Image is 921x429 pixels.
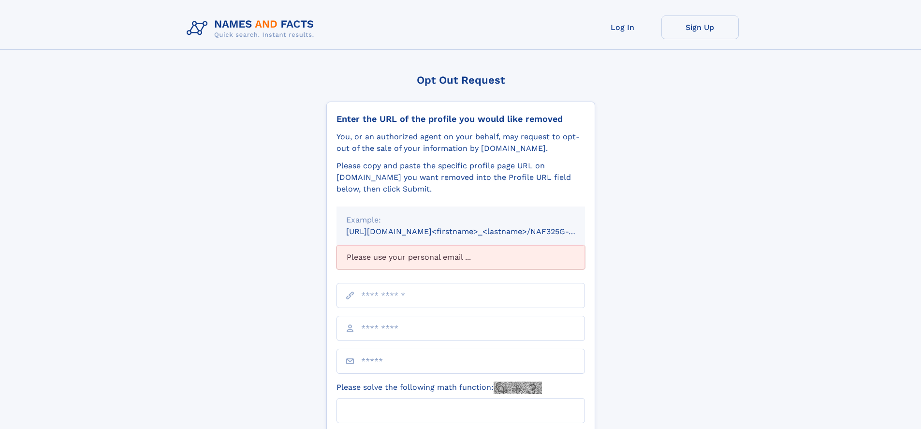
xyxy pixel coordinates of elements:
label: Please solve the following math function: [336,382,542,394]
a: Log In [584,15,661,39]
div: Please copy and paste the specific profile page URL on [DOMAIN_NAME] you want removed into the Pr... [336,160,585,195]
div: Example: [346,214,575,226]
div: Opt Out Request [326,74,595,86]
small: [URL][DOMAIN_NAME]<firstname>_<lastname>/NAF325G-xxxxxxxx [346,227,603,236]
img: Logo Names and Facts [183,15,322,42]
a: Sign Up [661,15,739,39]
div: Please use your personal email ... [336,245,585,269]
div: You, or an authorized agent on your behalf, may request to opt-out of the sale of your informatio... [336,131,585,154]
div: Enter the URL of the profile you would like removed [336,114,585,124]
